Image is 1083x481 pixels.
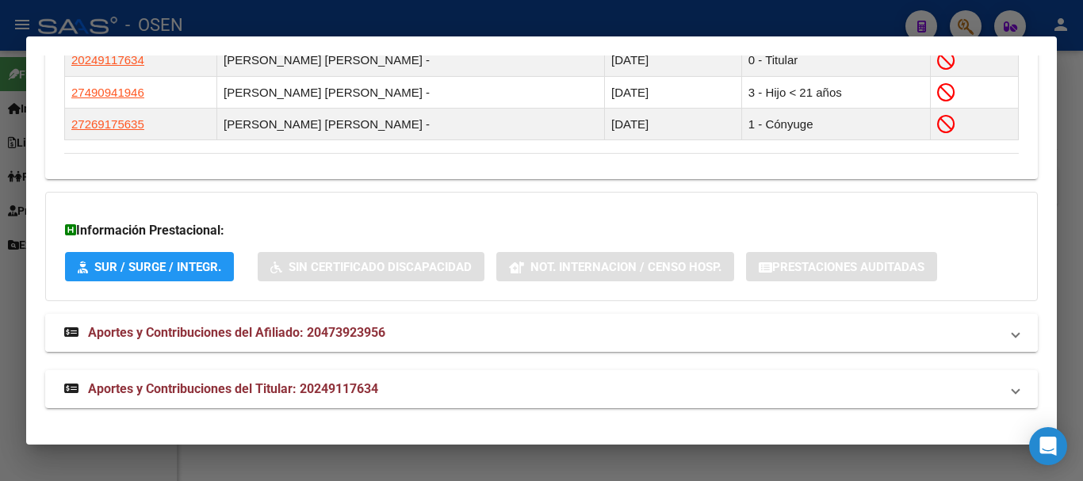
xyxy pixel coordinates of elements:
[289,260,472,274] span: Sin Certificado Discapacidad
[216,77,604,109] td: [PERSON_NAME] [PERSON_NAME] -
[605,109,742,140] td: [DATE]
[216,44,604,76] td: [PERSON_NAME] [PERSON_NAME] -
[530,260,721,274] span: Not. Internacion / Censo Hosp.
[71,86,144,99] span: 27490941946
[772,260,924,274] span: Prestaciones Auditadas
[741,109,930,140] td: 1 - Cónyuge
[94,260,221,274] span: SUR / SURGE / INTEGR.
[258,252,484,281] button: Sin Certificado Discapacidad
[65,252,234,281] button: SUR / SURGE / INTEGR.
[71,53,144,67] span: 20249117634
[605,44,742,76] td: [DATE]
[605,77,742,109] td: [DATE]
[496,252,734,281] button: Not. Internacion / Censo Hosp.
[1029,427,1067,465] div: Open Intercom Messenger
[65,221,1018,240] h3: Información Prestacional:
[45,314,1038,352] mat-expansion-panel-header: Aportes y Contribuciones del Afiliado: 20473923956
[45,370,1038,408] mat-expansion-panel-header: Aportes y Contribuciones del Titular: 20249117634
[88,381,378,396] span: Aportes y Contribuciones del Titular: 20249117634
[741,77,930,109] td: 3 - Hijo < 21 años
[88,325,385,340] span: Aportes y Contribuciones del Afiliado: 20473923956
[741,44,930,76] td: 0 - Titular
[746,252,937,281] button: Prestaciones Auditadas
[71,117,144,131] span: 27269175635
[216,109,604,140] td: [PERSON_NAME] [PERSON_NAME] -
